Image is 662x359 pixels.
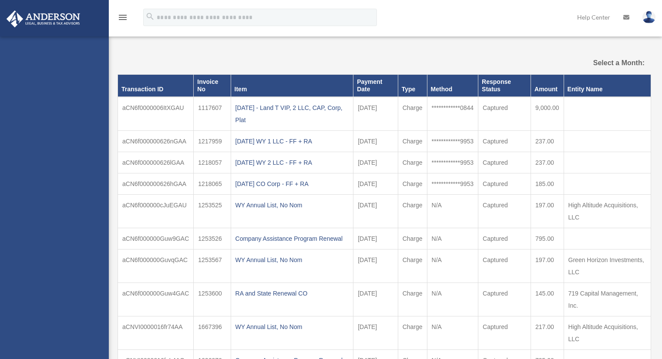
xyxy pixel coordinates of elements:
td: Captured [478,316,531,349]
td: [DATE] [353,152,398,173]
td: [DATE] [353,97,398,131]
td: Charge [398,228,427,249]
td: 1253567 [194,249,231,283]
td: aCN6f0000006ItXGAU [118,97,194,131]
div: [DATE] WY 2 LLC - FF + RA [235,156,349,169]
td: 795.00 [531,228,564,249]
td: 197.00 [531,249,564,283]
td: Captured [478,97,531,131]
td: 185.00 [531,173,564,194]
td: 1218065 [194,173,231,194]
th: Response Status [478,75,531,97]
i: search [145,12,155,21]
td: N/A [427,194,478,228]
img: User Pic [642,11,655,23]
td: Charge [398,316,427,349]
td: aCN6f000000626nGAA [118,130,194,152]
td: 1117607 [194,97,231,131]
td: 1218057 [194,152,231,173]
div: [DATE] WY 1 LLC - FF + RA [235,135,349,147]
th: Invoice No [194,75,231,97]
div: [DATE] - Land T VIP, 2 LLC, CAP, Corp, Plat [235,102,349,126]
th: Entity Name [564,75,651,97]
td: N/A [427,283,478,316]
div: WY Annual List, No Nom [235,199,349,211]
th: Amount [531,75,564,97]
td: Captured [478,173,531,194]
td: 1253526 [194,228,231,249]
td: 1667396 [194,316,231,349]
div: RA and State Renewal CO [235,287,349,299]
td: Captured [478,283,531,316]
div: [DATE] CO Corp - FF + RA [235,178,349,190]
td: 197.00 [531,194,564,228]
td: Charge [398,97,427,131]
div: Company Assistance Program Renewal [235,233,349,245]
td: Green Horizon Investments, LLC [564,249,651,283]
td: aCN6f000000626lGAA [118,152,194,173]
th: Payment Date [353,75,398,97]
td: [DATE] [353,249,398,283]
td: aCNVI0000016fr74AA [118,316,194,349]
td: High Altitude Acquisitions, LLC [564,316,651,349]
td: 1217959 [194,130,231,152]
td: Captured [478,194,531,228]
td: Charge [398,152,427,173]
label: Select a Month: [569,57,645,69]
td: N/A [427,228,478,249]
td: aCN6f000000Guw4GAC [118,283,194,316]
td: Captured [478,152,531,173]
div: WY Annual List, No Nom [235,254,349,266]
th: Method [427,75,478,97]
td: Charge [398,194,427,228]
td: 9,000.00 [531,97,564,131]
td: [DATE] [353,173,398,194]
td: 1253525 [194,194,231,228]
td: [DATE] [353,228,398,249]
td: N/A [427,249,478,283]
td: Charge [398,130,427,152]
td: [DATE] [353,283,398,316]
td: 217.00 [531,316,564,349]
td: [DATE] [353,194,398,228]
td: N/A [427,316,478,349]
td: 719 Capital Management, Inc. [564,283,651,316]
td: Captured [478,249,531,283]
td: High Altitude Acquisitions, LLC [564,194,651,228]
td: aCN6f000000626hGAA [118,173,194,194]
img: Anderson Advisors Platinum Portal [4,10,83,27]
td: [DATE] [353,130,398,152]
td: 237.00 [531,152,564,173]
th: Item [231,75,353,97]
td: [DATE] [353,316,398,349]
a: menu [118,15,128,23]
td: 237.00 [531,130,564,152]
td: aCN6f000000Guw9GAC [118,228,194,249]
td: Captured [478,228,531,249]
td: Charge [398,249,427,283]
td: 1253600 [194,283,231,316]
td: Charge [398,173,427,194]
th: Type [398,75,427,97]
div: WY Annual List, No Nom [235,321,349,333]
td: 145.00 [531,283,564,316]
td: Captured [478,130,531,152]
td: aCN6f000000GuvqGAC [118,249,194,283]
th: Transaction ID [118,75,194,97]
td: aCN6f000000cJuEGAU [118,194,194,228]
i: menu [118,12,128,23]
td: Charge [398,283,427,316]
